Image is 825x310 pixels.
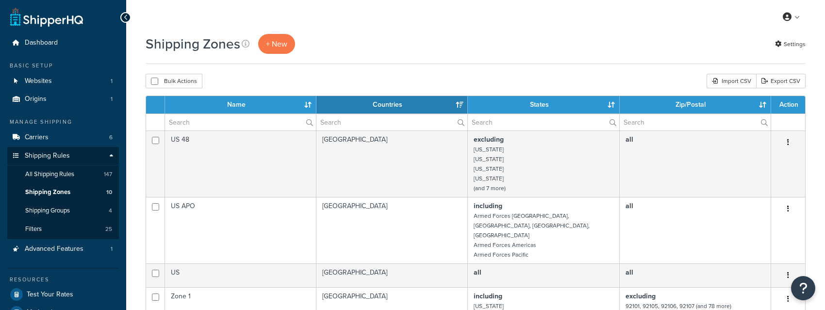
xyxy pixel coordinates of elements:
span: Carriers [25,133,49,142]
td: [GEOGRAPHIC_DATA] [316,197,468,263]
div: Basic Setup [7,62,119,70]
a: + New [258,34,295,54]
input: Search [165,114,316,131]
th: Countries: activate to sort column ascending [316,96,468,114]
span: Test Your Rates [27,291,73,299]
b: all [474,267,481,277]
div: Manage Shipping [7,118,119,126]
td: [GEOGRAPHIC_DATA] [316,131,468,197]
li: Origins [7,90,119,108]
span: All Shipping Rules [25,170,74,179]
span: 1 [111,245,113,253]
h1: Shipping Zones [146,34,240,53]
small: [US_STATE] [474,174,504,183]
span: Shipping Groups [25,207,70,215]
small: (and 7 more) [474,184,506,193]
input: Search [468,114,619,131]
small: [US_STATE] [474,155,504,163]
a: ShipperHQ Home [10,7,83,27]
a: Origins 1 [7,90,119,108]
span: 25 [105,225,112,233]
small: Armed Forces [GEOGRAPHIC_DATA], [GEOGRAPHIC_DATA], [GEOGRAPHIC_DATA], [GEOGRAPHIC_DATA] [474,212,590,240]
span: Filters [25,225,42,233]
a: Shipping Groups 4 [7,202,119,220]
span: + New [266,38,287,49]
li: Filters [7,220,119,238]
b: all [626,201,633,211]
b: excluding [474,134,504,145]
a: Shipping Zones 10 [7,183,119,201]
span: Shipping Rules [25,152,70,160]
input: Search [620,114,771,131]
td: US 48 [165,131,316,197]
td: US [165,263,316,287]
div: Resources [7,276,119,284]
span: 10 [106,188,112,196]
small: [US_STATE] [474,164,504,173]
span: Dashboard [25,39,58,47]
th: Name: activate to sort column ascending [165,96,316,114]
a: Advanced Features 1 [7,240,119,258]
b: all [626,134,633,145]
span: 147 [104,170,112,179]
b: including [474,201,502,211]
a: Websites 1 [7,72,119,90]
button: Bulk Actions [146,74,202,88]
span: 1 [111,77,113,85]
li: Shipping Groups [7,202,119,220]
a: Export CSV [756,74,806,88]
th: Action [771,96,805,114]
span: 4 [109,207,112,215]
li: Shipping Zones [7,183,119,201]
a: Settings [775,37,806,51]
td: [GEOGRAPHIC_DATA] [316,263,468,287]
small: Armed Forces Americas [474,241,536,249]
td: US APO [165,197,316,263]
small: [US_STATE] [474,145,504,154]
li: Carriers [7,129,119,147]
a: Dashboard [7,34,119,52]
b: all [626,267,633,277]
span: Shipping Zones [25,188,70,196]
small: Armed Forces Pacific [474,250,528,259]
li: All Shipping Rules [7,165,119,183]
input: Search [316,114,467,131]
span: Origins [25,95,47,103]
li: Advanced Features [7,240,119,258]
th: Zip/Postal: activate to sort column ascending [620,96,771,114]
span: Advanced Features [25,245,83,253]
a: Test Your Rates [7,286,119,303]
a: Carriers 6 [7,129,119,147]
span: 6 [109,133,113,142]
b: excluding [626,291,656,301]
a: Filters 25 [7,220,119,238]
span: Websites [25,77,52,85]
button: Open Resource Center [791,276,815,300]
li: Shipping Rules [7,147,119,239]
li: Websites [7,72,119,90]
b: including [474,291,502,301]
span: 1 [111,95,113,103]
a: All Shipping Rules 147 [7,165,119,183]
th: States: activate to sort column ascending [468,96,619,114]
div: Import CSV [707,74,756,88]
a: Shipping Rules [7,147,119,165]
